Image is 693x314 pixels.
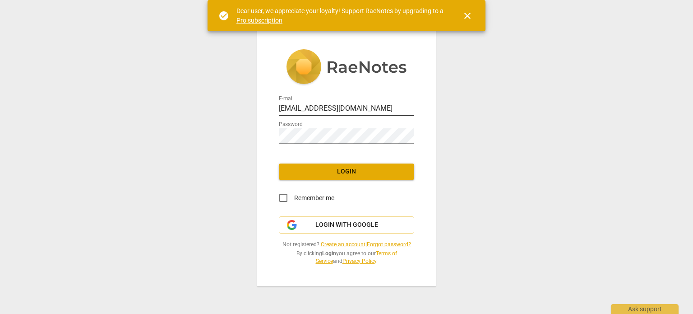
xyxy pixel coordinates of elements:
[279,250,414,265] span: By clicking you agree to our and .
[279,122,303,127] label: Password
[342,258,376,264] a: Privacy Policy
[315,220,378,230] span: Login with Google
[322,250,336,257] b: Login
[457,5,478,27] button: Close
[279,241,414,248] span: Not registered? |
[294,193,334,203] span: Remember me
[316,250,397,264] a: Terms of Service
[286,49,407,86] img: 5ac2273c67554f335776073100b6d88f.svg
[279,216,414,234] button: Login with Google
[279,96,294,102] label: E-mail
[611,304,679,314] div: Ask support
[279,164,414,180] button: Login
[286,167,407,176] span: Login
[462,10,473,21] span: close
[218,10,229,21] span: check_circle
[236,6,446,25] div: Dear user, we appreciate your loyalty! Support RaeNotes by upgrading to a
[321,241,365,248] a: Create an account
[367,241,411,248] a: Forgot password?
[236,17,282,24] a: Pro subscription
